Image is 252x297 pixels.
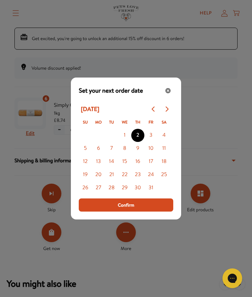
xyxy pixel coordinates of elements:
[144,142,157,155] button: 10
[157,155,171,168] button: 18
[144,168,157,181] button: 24
[92,155,105,168] button: 13
[79,181,92,194] button: 26
[144,116,157,129] th: Friday
[131,116,144,129] th: Thursday
[79,168,92,181] button: 19
[160,103,173,116] button: Go to next month
[157,116,171,129] th: Saturday
[157,168,171,181] button: 25
[131,155,144,168] button: 16
[157,142,171,155] button: 11
[144,129,157,142] button: 3
[79,116,92,129] th: Sunday
[79,142,92,155] button: 5
[131,181,144,194] button: 30
[147,103,160,116] button: Go to previous month
[79,155,92,168] button: 12
[118,142,131,155] button: 8
[131,129,144,142] button: 2
[131,168,144,181] button: 23
[92,116,105,129] th: Monday
[79,86,143,95] span: Set your next order date
[131,142,144,155] button: 9
[118,129,131,142] button: 1
[92,168,105,181] button: 20
[118,201,134,209] span: Confirm
[157,129,171,142] button: 4
[105,168,118,181] button: 21
[163,85,173,96] button: Close
[219,266,245,290] iframe: Gorgias live chat messenger
[118,116,131,129] th: Wednesday
[144,155,157,168] button: 17
[118,155,131,168] button: 15
[79,198,173,212] button: Process subscription date change
[105,116,118,129] th: Tuesday
[105,155,118,168] button: 14
[79,103,101,115] div: [DATE]
[144,181,157,194] button: 31
[105,181,118,194] button: 28
[92,142,105,155] button: 6
[105,142,118,155] button: 7
[92,181,105,194] button: 27
[118,168,131,181] button: 22
[118,181,131,194] button: 29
